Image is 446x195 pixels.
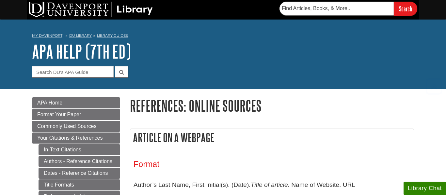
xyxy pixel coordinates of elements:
[39,156,120,167] a: Authors - Reference Citations
[37,135,103,141] span: Your Citations & References
[130,129,414,146] h2: Article on a Webpage
[29,2,153,17] img: DU Library
[134,160,410,169] h3: Format
[279,2,394,15] input: Find Articles, Books, & More...
[32,31,414,42] nav: breadcrumb
[39,144,120,155] a: In-Text Citations
[130,97,414,114] h1: References: Online Sources
[404,182,446,195] button: Library Chat
[32,66,114,77] input: Search DU's APA Guide
[32,132,120,144] a: Your Citations & References
[32,41,131,62] a: APA Help (7th Ed)
[279,2,417,16] form: Searches DU Library's articles, books, and more
[32,97,120,108] a: APA Home
[39,168,120,179] a: Dates - Reference Citations
[423,82,444,91] a: Back to Top
[39,179,120,190] a: Title Formats
[32,121,120,132] a: Commonly Used Sources
[97,33,128,38] a: Library Guides
[69,33,92,38] a: DU Library
[394,2,417,16] input: Search
[32,109,120,120] a: Format Your Paper
[251,181,288,188] i: Title of article
[37,123,96,129] span: Commonly Used Sources
[37,100,62,105] span: APA Home
[134,175,410,194] p: Author’s Last Name, First Initial(s). (Date). . Name of Website. URL
[37,112,81,117] span: Format Your Paper
[32,33,62,38] a: My Davenport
